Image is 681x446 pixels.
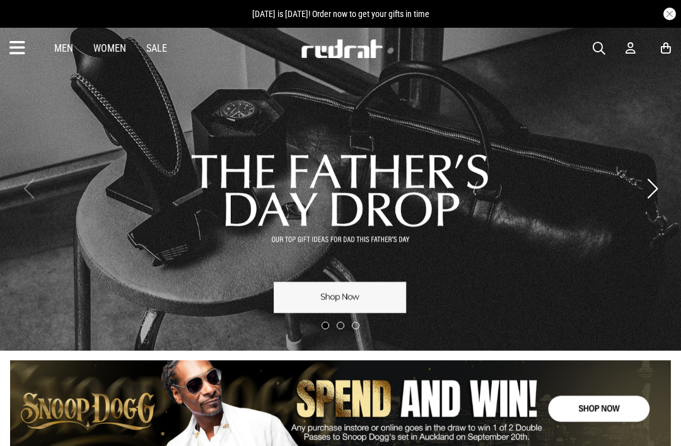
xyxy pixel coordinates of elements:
[146,42,167,54] a: Sale
[644,175,661,202] button: Next slide
[300,39,383,58] img: Redrat logo
[252,9,429,19] span: [DATE] is [DATE]! Order now to get your gifts in time
[93,42,126,54] a: Women
[54,42,73,54] a: Men
[20,175,37,202] button: Previous slide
